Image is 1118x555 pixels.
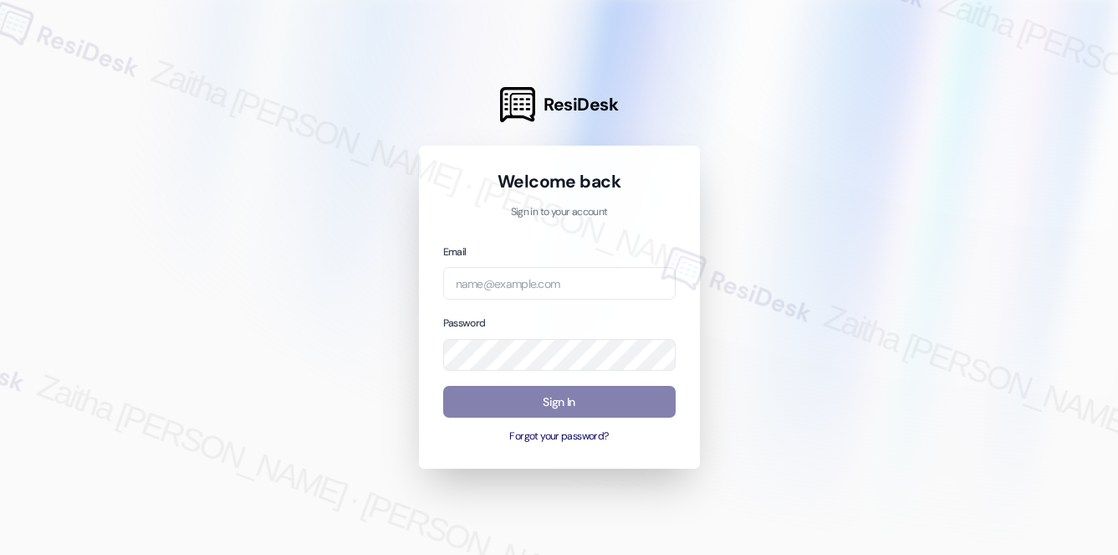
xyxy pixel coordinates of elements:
button: Sign In [443,386,676,419]
img: ResiDesk Logo [500,87,535,122]
label: Email [443,245,467,259]
button: Forgot your password? [443,429,676,445]
span: ResiDesk [544,93,618,116]
h1: Welcome back [443,170,676,193]
p: Sign in to your account [443,205,676,220]
input: name@example.com [443,267,676,300]
label: Password [443,316,486,330]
